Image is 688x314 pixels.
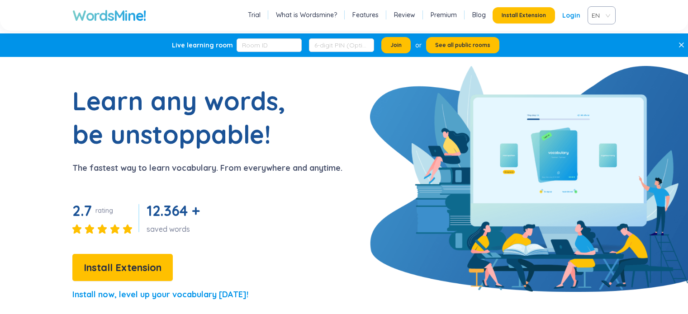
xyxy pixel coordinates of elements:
[426,37,499,53] button: See all public rooms
[502,12,546,19] span: Install Extension
[562,7,580,23] a: Login
[72,288,248,301] p: Install now, level up your vocabulary [DATE]!
[72,254,173,281] button: Install Extension
[72,84,299,151] h1: Learn any words, be unstoppable!
[390,42,402,49] span: Join
[352,10,379,19] a: Features
[147,202,199,220] span: 12.364 +
[172,41,233,50] div: Live learning room
[309,38,374,52] input: 6-digit PIN (Optional)
[72,6,146,24] a: WordsMine!
[237,38,302,52] input: Room ID
[493,7,555,23] button: Install Extension
[381,37,411,53] button: Join
[435,42,490,49] span: See all public rooms
[72,162,342,174] p: The fastest way to learn vocabulary. From everywhere and anytime.
[592,9,608,22] span: VIE
[147,224,203,234] div: saved words
[84,260,161,276] span: Install Extension
[415,40,422,50] div: or
[394,10,415,19] a: Review
[95,206,113,215] div: rating
[431,10,457,19] a: Premium
[276,10,337,19] a: What is Wordsmine?
[72,202,92,220] span: 2.7
[472,10,486,19] a: Blog
[248,10,261,19] a: Trial
[72,264,173,273] a: Install Extension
